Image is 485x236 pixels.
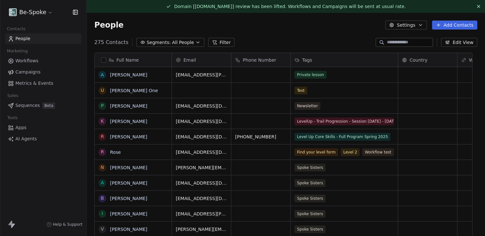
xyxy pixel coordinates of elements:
span: Metrics & Events [15,80,53,87]
span: Phone Number [243,57,276,63]
span: AI Agents [15,135,37,142]
span: Level 2 [341,148,360,156]
span: LevelUp - Trail Progression - Session [DATE] - [DATE] [294,118,394,125]
span: 275 Contacts [94,39,128,46]
div: Tags [291,53,398,67]
a: [PERSON_NAME] [110,196,147,201]
span: [EMAIL_ADDRESS][DOMAIN_NAME] [176,180,227,186]
button: Add Contacts [432,21,477,30]
div: P [101,102,104,109]
div: N [101,164,104,171]
span: [EMAIL_ADDRESS][PERSON_NAME][DOMAIN_NAME] [176,72,227,78]
span: [PHONE_NUMBER] [235,134,286,140]
span: Campaigns [15,69,40,75]
div: K [101,118,104,125]
a: [PERSON_NAME] [110,134,147,139]
a: [PERSON_NAME] [110,211,147,216]
span: Contacts [4,24,28,34]
a: [PERSON_NAME] [110,119,147,124]
span: [PERSON_NAME][EMAIL_ADDRESS][DOMAIN_NAME] [176,226,227,232]
div: R [101,133,104,140]
a: Campaigns [5,67,81,77]
span: All People [172,39,194,46]
span: Domain [[DOMAIN_NAME]] review has been lifted. Workflows and Campaigns will be sent at usual rate. [174,4,406,9]
span: Find your level form [294,148,338,156]
span: Be-Spoke [19,8,46,16]
span: Spoke Sisters [294,210,326,218]
a: People [5,33,81,44]
span: Sales [4,91,21,101]
span: Tools [4,113,20,123]
span: [EMAIL_ADDRESS][DOMAIN_NAME] [176,195,227,202]
a: SequencesBeta [5,100,81,111]
button: Edit View [441,38,477,47]
div: R [101,149,104,155]
a: [PERSON_NAME] [110,165,147,170]
div: U [101,87,104,94]
span: Newsletter [294,102,320,110]
span: Full Name [116,57,139,63]
span: Level Up Core Skills - Full Program Spring 2025 [294,133,390,141]
span: Spoke Sisters [294,164,326,171]
span: Apps [15,124,27,131]
span: Private lesson [294,71,327,79]
span: People [94,20,123,30]
a: Metrics & Events [5,78,81,89]
span: Beta [42,102,55,109]
span: Country [410,57,428,63]
span: Help & Support [53,222,82,227]
a: Apps [5,122,81,133]
span: Test [294,87,307,94]
span: [PERSON_NAME][EMAIL_ADDRESS][PERSON_NAME][DOMAIN_NAME] [176,164,227,171]
div: A [101,72,104,78]
span: Spoke Sisters [294,225,326,233]
span: Spoke Sisters [294,195,326,202]
iframe: Intercom live chat [463,214,479,230]
span: Tags [302,57,312,63]
span: Marketing [4,46,30,56]
span: Segments: [147,39,171,46]
span: Sequences [15,102,40,109]
a: [PERSON_NAME] [110,103,147,109]
span: Workflows [15,57,38,64]
span: Spoke Sisters [294,179,326,187]
a: [PERSON_NAME] One [110,88,158,93]
div: Country [398,53,457,67]
a: Workflows [5,56,81,66]
span: [EMAIL_ADDRESS][PERSON_NAME][DOMAIN_NAME] [176,211,227,217]
a: [PERSON_NAME] [110,227,147,232]
div: Full Name [95,53,172,67]
a: AI Agents [5,134,81,144]
div: V [101,226,104,232]
a: Rose [110,150,121,155]
a: [PERSON_NAME] [110,180,147,186]
div: I [102,210,103,217]
span: [EMAIL_ADDRESS][DOMAIN_NAME] [176,134,227,140]
a: [PERSON_NAME] [110,72,147,77]
a: Help & Support [47,222,82,227]
span: [EMAIL_ADDRESS][DOMAIN_NAME] [176,118,227,125]
span: [EMAIL_ADDRESS][DOMAIN_NAME] [176,103,227,109]
div: A [101,179,104,186]
button: Filter [208,38,235,47]
img: Facebook%20profile%20picture.png [9,8,17,16]
div: Phone Number [231,53,290,67]
span: People [15,35,30,42]
span: Email [183,57,196,63]
span: Workflow test [362,148,394,156]
span: [EMAIL_ADDRESS][DOMAIN_NAME] [176,149,227,155]
div: Email [172,53,231,67]
button: Be-Spoke [8,7,54,18]
div: B [101,195,104,202]
button: Settings [385,21,427,30]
